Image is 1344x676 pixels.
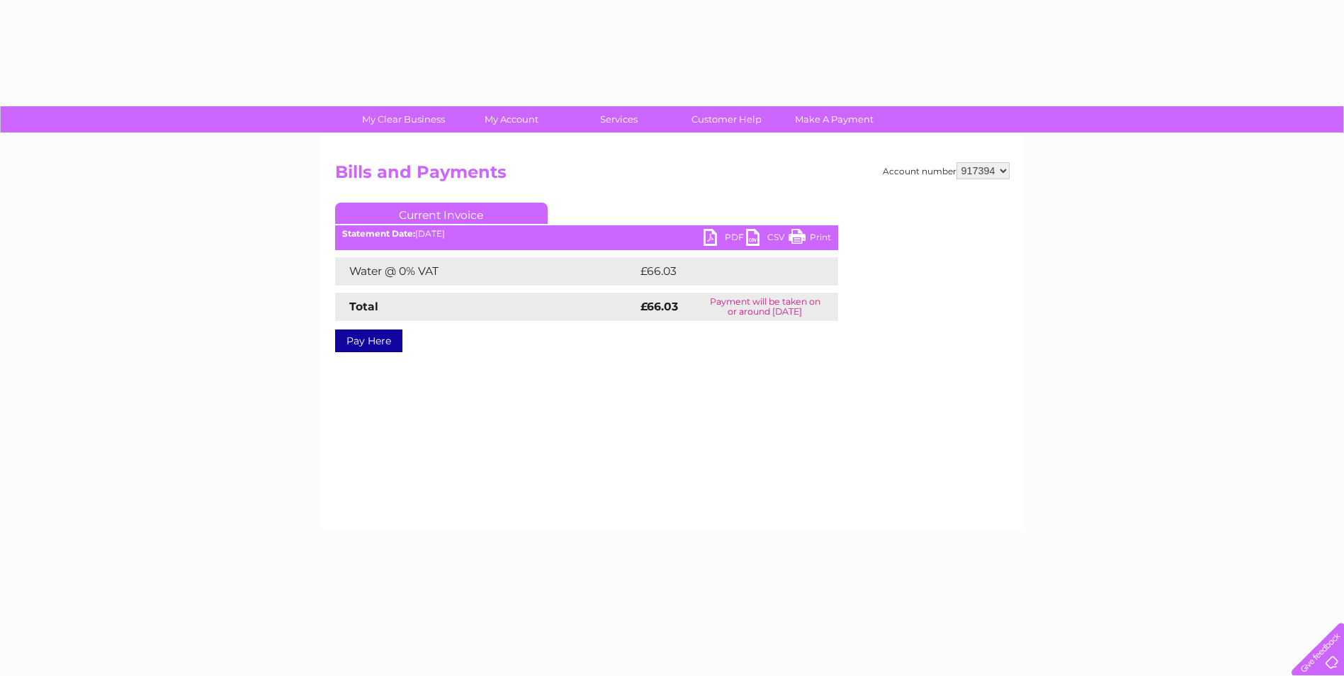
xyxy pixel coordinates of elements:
[692,293,838,321] td: Payment will be taken on or around [DATE]
[345,106,462,133] a: My Clear Business
[668,106,785,133] a: Customer Help
[560,106,677,133] a: Services
[640,300,678,313] strong: £66.03
[453,106,570,133] a: My Account
[342,228,415,239] b: Statement Date:
[335,229,838,239] div: [DATE]
[349,300,378,313] strong: Total
[335,162,1010,189] h2: Bills and Payments
[776,106,893,133] a: Make A Payment
[335,329,402,352] a: Pay Here
[746,229,789,249] a: CSV
[883,162,1010,179] div: Account number
[704,229,746,249] a: PDF
[335,257,637,286] td: Water @ 0% VAT
[637,257,810,286] td: £66.03
[335,203,548,224] a: Current Invoice
[789,229,831,249] a: Print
